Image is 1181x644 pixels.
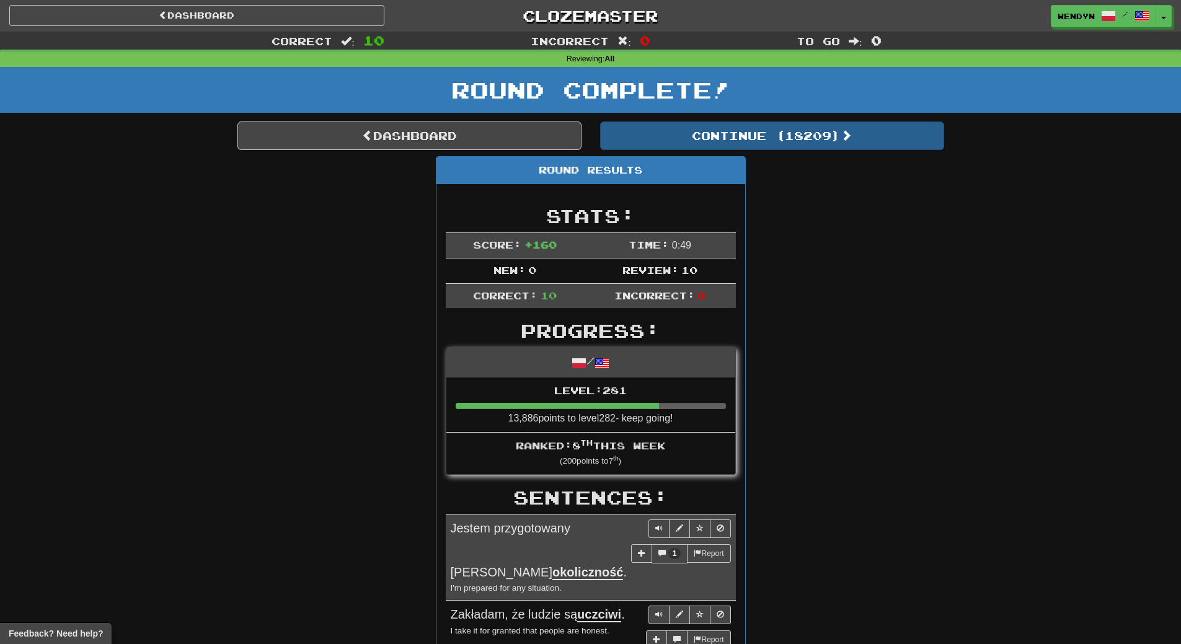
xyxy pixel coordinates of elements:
[689,606,710,624] button: Toggle favorite
[473,239,521,250] span: Score:
[560,456,621,465] small: ( 200 points to 7 )
[669,519,690,538] button: Edit sentence
[613,455,619,462] sup: th
[1058,11,1095,22] span: WendyN
[237,121,582,150] a: Dashboard
[614,289,695,301] span: Incorrect:
[648,606,731,624] div: Sentence controls
[629,239,669,250] span: Time:
[446,487,736,508] h2: Sentences:
[710,519,731,538] button: Toggle ignore
[473,289,537,301] span: Correct:
[403,5,778,27] a: Clozemaster
[446,377,735,433] li: 13,886 points to level 282 - keep going!
[446,348,735,377] div: /
[541,289,557,301] span: 10
[493,264,526,276] span: New:
[681,264,697,276] span: 10
[849,36,862,46] span: :
[4,77,1177,102] h1: Round Complete!
[9,5,384,26] a: Dashboard
[451,626,609,635] small: I take it for granted that people are honest.
[516,439,665,451] span: Ranked: 8 this week
[341,36,355,46] span: :
[446,206,736,226] h2: Stats:
[648,519,731,538] div: Sentence controls
[554,384,627,396] span: Level: 281
[617,36,631,46] span: :
[446,320,736,341] h2: Progress:
[451,583,562,593] small: I'm prepared for any situation.
[689,519,710,538] button: Toggle favorite
[363,33,384,48] span: 10
[272,35,332,47] span: Correct
[640,33,650,48] span: 0
[436,157,745,184] div: Round Results
[631,544,731,563] div: More sentence controls
[9,627,103,640] span: Open feedback widget
[604,55,614,63] strong: All
[451,607,625,622] span: Zakładam, że ludzie są .
[577,607,621,622] u: uczciwi
[871,33,882,48] span: 0
[648,606,670,624] button: Play sentence audio
[1051,5,1156,27] a: WendyN /
[797,35,840,47] span: To go
[622,264,679,276] span: Review:
[672,240,691,250] span: 0 : 49
[710,606,731,624] button: Toggle ignore
[1122,10,1128,19] span: /
[531,35,609,47] span: Incorrect
[552,565,623,580] u: okoliczność
[524,239,557,250] span: + 160
[669,606,690,624] button: Edit sentence
[652,544,688,563] button: 1
[648,519,670,538] button: Play sentence audio
[673,549,677,558] span: 1
[631,544,652,563] button: Add sentence to collection
[451,521,627,580] span: Jestem przygotowany [PERSON_NAME] .
[697,289,706,301] span: 0
[528,264,536,276] span: 0
[600,121,944,150] button: Continue (18209)
[580,438,593,447] sup: th
[687,544,730,563] button: Report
